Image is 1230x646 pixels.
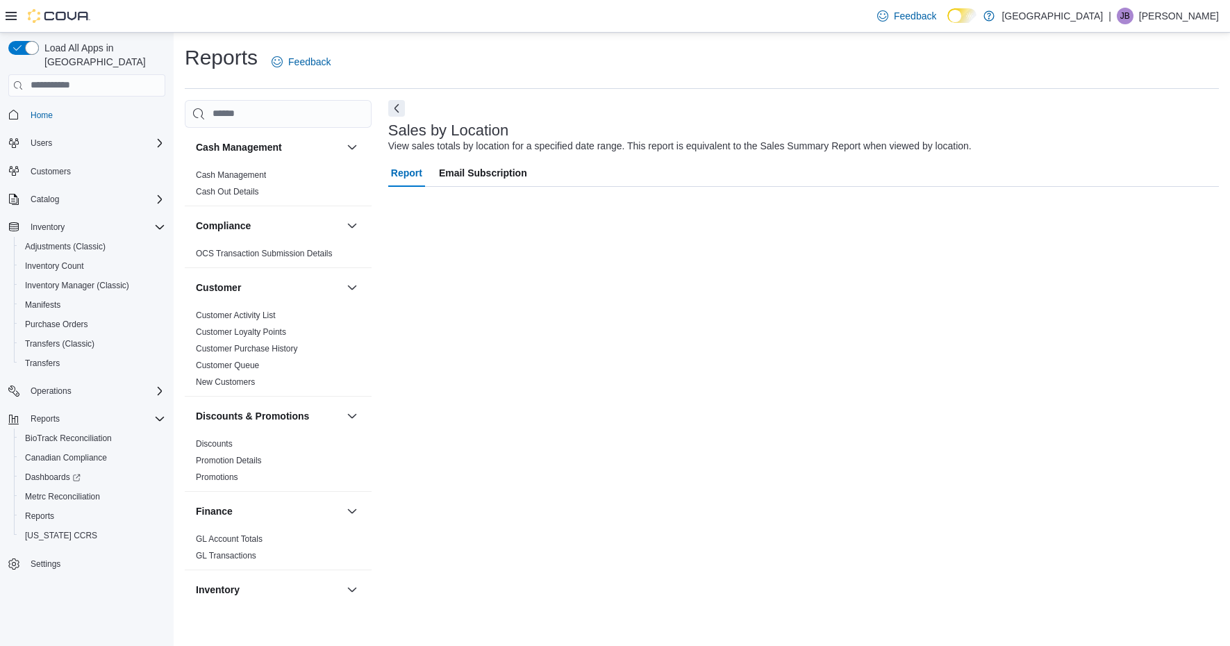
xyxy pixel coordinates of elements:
[31,110,53,121] span: Home
[196,187,259,197] a: Cash Out Details
[288,55,331,69] span: Feedback
[196,439,233,449] a: Discounts
[19,238,165,255] span: Adjustments (Classic)
[196,140,341,154] button: Cash Management
[196,551,256,561] a: GL Transactions
[19,336,165,352] span: Transfers (Classic)
[31,386,72,397] span: Operations
[19,469,86,486] a: Dashboards
[25,433,112,444] span: BioTrack Reconciliation
[25,135,58,151] button: Users
[3,409,171,429] button: Reports
[19,238,111,255] a: Adjustments (Classic)
[25,383,77,399] button: Operations
[25,556,66,572] a: Settings
[196,504,233,518] h3: Finance
[14,526,171,545] button: [US_STATE] CCRS
[19,488,165,505] span: Metrc Reconciliation
[196,409,309,423] h3: Discounts & Promotions
[344,408,360,424] button: Discounts & Promotions
[19,277,165,294] span: Inventory Manager (Classic)
[196,583,240,597] h3: Inventory
[894,9,936,23] span: Feedback
[31,138,52,149] span: Users
[19,449,165,466] span: Canadian Compliance
[19,527,103,544] a: [US_STATE] CCRS
[19,449,113,466] a: Canadian Compliance
[25,530,97,541] span: [US_STATE] CCRS
[3,133,171,153] button: Users
[28,9,90,23] img: Cova
[8,99,165,611] nav: Complex example
[14,256,171,276] button: Inventory Count
[1139,8,1219,24] p: [PERSON_NAME]
[196,219,251,233] h3: Compliance
[31,558,60,570] span: Settings
[14,276,171,295] button: Inventory Manager (Classic)
[196,310,276,320] a: Customer Activity List
[25,106,165,124] span: Home
[25,135,165,151] span: Users
[388,122,509,139] h3: Sales by Location
[344,581,360,598] button: Inventory
[25,191,65,208] button: Catalog
[196,219,341,233] button: Compliance
[14,467,171,487] a: Dashboards
[31,166,71,177] span: Customers
[19,430,117,447] a: BioTrack Reconciliation
[872,2,942,30] a: Feedback
[19,258,90,274] a: Inventory Count
[14,315,171,334] button: Purchase Orders
[3,161,171,181] button: Customers
[19,488,106,505] a: Metrc Reconciliation
[25,411,65,427] button: Reports
[39,41,165,69] span: Load All Apps in [GEOGRAPHIC_DATA]
[266,48,336,76] a: Feedback
[3,105,171,125] button: Home
[439,159,527,187] span: Email Subscription
[19,355,165,372] span: Transfers
[196,170,266,180] a: Cash Management
[344,279,360,296] button: Customer
[3,554,171,574] button: Settings
[31,413,60,424] span: Reports
[185,245,372,267] div: Compliance
[25,299,60,310] span: Manifests
[19,316,165,333] span: Purchase Orders
[25,191,165,208] span: Catalog
[25,491,100,502] span: Metrc Reconciliation
[196,377,255,387] a: New Customers
[1117,8,1133,24] div: Jordan Barber
[185,531,372,570] div: Finance
[19,258,165,274] span: Inventory Count
[25,107,58,124] a: Home
[19,316,94,333] a: Purchase Orders
[25,319,88,330] span: Purchase Orders
[196,409,341,423] button: Discounts & Promotions
[19,277,135,294] a: Inventory Manager (Classic)
[14,429,171,448] button: BioTrack Reconciliation
[196,504,341,518] button: Finance
[391,159,422,187] span: Report
[388,139,972,154] div: View sales totals by location for a specified date range. This report is equivalent to the Sales ...
[25,280,129,291] span: Inventory Manager (Classic)
[31,194,59,205] span: Catalog
[19,508,60,524] a: Reports
[19,297,66,313] a: Manifests
[344,139,360,156] button: Cash Management
[25,163,76,180] a: Customers
[25,411,165,427] span: Reports
[3,381,171,401] button: Operations
[3,217,171,237] button: Inventory
[196,361,259,370] a: Customer Queue
[388,100,405,117] button: Next
[196,281,241,295] h3: Customer
[25,358,60,369] span: Transfers
[14,334,171,354] button: Transfers (Classic)
[14,354,171,373] button: Transfers
[25,338,94,349] span: Transfers (Classic)
[14,487,171,506] button: Metrc Reconciliation
[25,555,165,572] span: Settings
[31,222,65,233] span: Inventory
[25,472,81,483] span: Dashboards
